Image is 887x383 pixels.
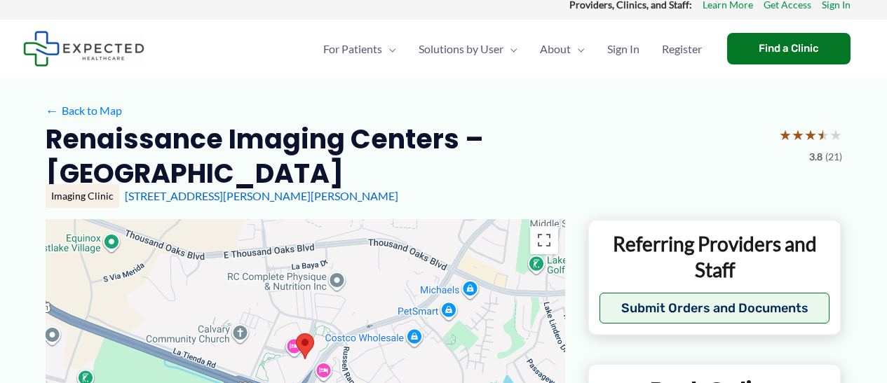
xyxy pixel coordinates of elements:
span: ← [46,104,59,117]
span: Menu Toggle [382,25,396,74]
a: ←Back to Map [46,100,122,121]
button: Toggle fullscreen view [530,226,558,254]
p: Referring Providers and Staff [600,231,830,282]
nav: Primary Site Navigation [312,25,713,74]
a: AboutMenu Toggle [529,25,596,74]
button: Submit Orders and Documents [600,293,830,323]
span: About [540,25,571,74]
div: Imaging Clinic [46,184,119,208]
span: 3.8 [809,148,822,166]
span: Sign In [607,25,639,74]
a: Find a Clinic [727,33,851,64]
span: Solutions by User [419,25,503,74]
span: Register [662,25,702,74]
a: [STREET_ADDRESS][PERSON_NAME][PERSON_NAME] [125,189,398,202]
img: Expected Healthcare Logo - side, dark font, small [23,31,144,67]
a: For PatientsMenu Toggle [312,25,407,74]
a: Solutions by UserMenu Toggle [407,25,529,74]
span: ★ [804,122,817,148]
a: Register [651,25,713,74]
h2: Renaissance Imaging Centers – [GEOGRAPHIC_DATA] [46,122,768,191]
span: ★ [817,122,830,148]
span: ★ [792,122,804,148]
span: ★ [830,122,842,148]
span: For Patients [323,25,382,74]
span: (21) [825,148,842,166]
span: Menu Toggle [503,25,517,74]
a: Sign In [596,25,651,74]
span: Menu Toggle [571,25,585,74]
span: ★ [779,122,792,148]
